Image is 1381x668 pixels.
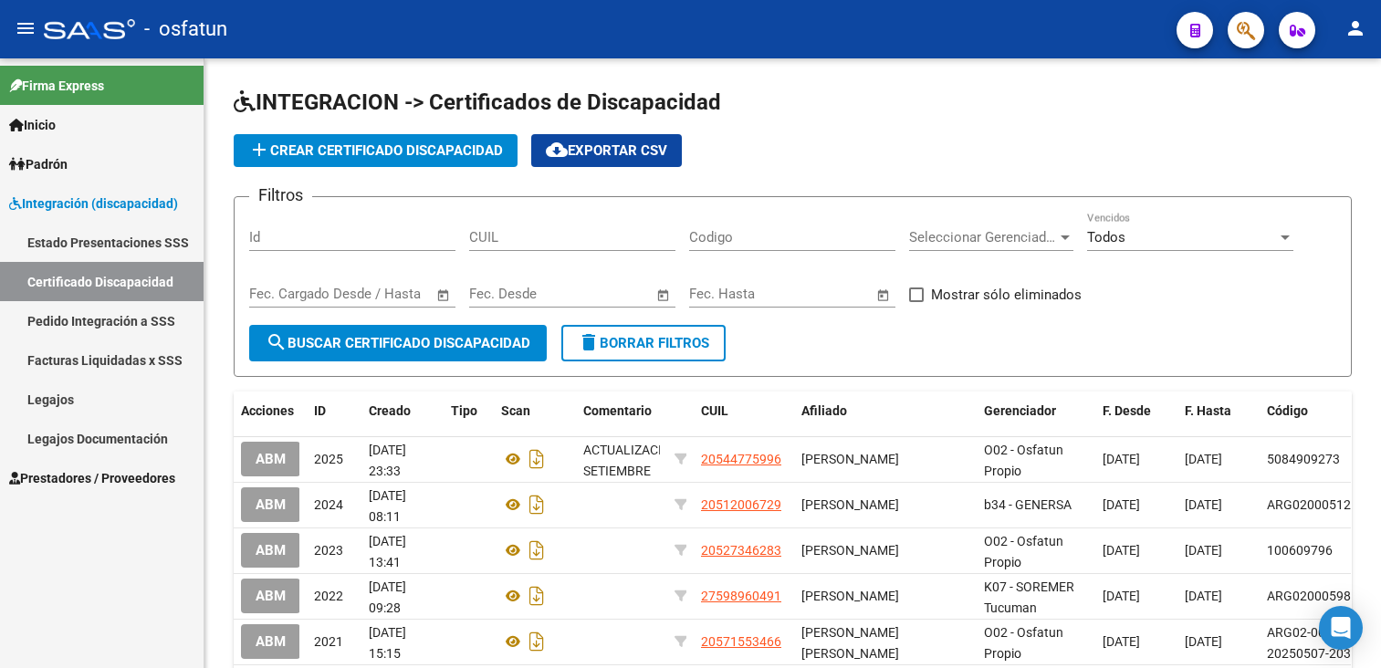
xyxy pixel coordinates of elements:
span: [DATE] [1103,452,1140,466]
span: [DATE] [1185,589,1222,603]
span: F. Hasta [1185,403,1231,418]
span: [DATE] 09:28 [369,579,406,615]
datatable-header-cell: Scan [494,391,576,431]
span: Afiliado [801,403,847,418]
span: Padrón [9,154,68,174]
input: Fecha inicio [689,286,763,302]
span: 27598960491 [701,589,781,603]
button: Exportar CSV [531,134,682,167]
span: Integración (discapacidad) [9,193,178,214]
span: [DATE] 23:33 [369,443,406,478]
span: ID [314,403,326,418]
button: Open calendar [654,285,675,306]
span: [DATE] 15:15 [369,625,406,661]
span: 2024 [314,497,343,512]
span: 20544775996 [701,452,781,466]
span: 2023 [314,543,343,558]
span: Exportar CSV [546,142,667,159]
span: Inicio [9,115,56,135]
mat-icon: cloud_download [546,139,568,161]
button: Open calendar [874,285,895,306]
datatable-header-cell: Tipo [444,391,494,431]
i: Descargar documento [525,627,549,656]
i: Descargar documento [525,444,549,474]
datatable-header-cell: Comentario [576,391,667,431]
datatable-header-cell: Gerenciador [977,391,1095,431]
span: Creado [369,403,411,418]
span: [DATE] 08:11 [369,488,406,524]
datatable-header-cell: Creado [361,391,444,431]
span: O02 - Osfatun Propio [984,625,1063,661]
mat-icon: menu [15,17,37,39]
span: Comentario [583,403,652,418]
span: [DATE] [1103,634,1140,649]
button: ABM [241,442,300,475]
span: ABM [256,452,286,468]
button: ABM [241,624,300,658]
span: Prestadores / Proveedores [9,468,175,488]
datatable-header-cell: F. Hasta [1177,391,1260,431]
span: Gerenciador [984,403,1056,418]
span: 2021 [314,634,343,649]
span: ACTUALIZACIÓN SETIEMBRE 2025 [583,443,680,499]
span: 5084909273 [1267,452,1340,466]
input: Fecha inicio [469,286,543,302]
input: Fecha fin [340,286,428,302]
span: 2022 [314,589,343,603]
span: - osfatun [144,9,227,49]
span: Seleccionar Gerenciador [909,229,1057,245]
span: [DATE] [1185,634,1222,649]
span: [PERSON_NAME] [801,589,899,603]
span: ABM [256,634,286,651]
span: F. Desde [1103,403,1151,418]
span: Buscar Certificado Discapacidad [266,335,530,351]
button: ABM [241,579,300,612]
i: Descargar documento [525,536,549,565]
button: ABM [241,533,300,567]
span: Tipo [451,403,477,418]
datatable-header-cell: ID [307,391,361,431]
datatable-header-cell: CUIL [694,391,794,431]
div: Open Intercom Messenger [1319,606,1363,650]
span: 20527346283 [701,543,781,558]
span: Scan [501,403,530,418]
span: 2025 [314,452,343,466]
span: ABM [256,589,286,605]
button: Buscar Certificado Discapacidad [249,325,547,361]
mat-icon: delete [578,331,600,353]
mat-icon: search [266,331,288,353]
span: K07 - SOREMER Tucuman [984,579,1074,615]
span: [PERSON_NAME] [801,543,899,558]
button: Open calendar [434,285,455,306]
span: O02 - Osfatun Propio [984,534,1063,569]
span: O02 - Osfatun Propio [984,443,1063,478]
button: Borrar Filtros [561,325,726,361]
span: [DATE] 13:41 [369,534,406,569]
datatable-header-cell: F. Desde [1095,391,1177,431]
input: Fecha fin [779,286,868,302]
button: ABM [241,487,300,521]
span: b34 - GENERSA [984,497,1072,512]
i: Descargar documento [525,581,549,611]
span: [DATE] [1103,543,1140,558]
button: Crear Certificado Discapacidad [234,134,518,167]
mat-icon: add [248,139,270,161]
span: [PERSON_NAME] [801,452,899,466]
span: Todos [1087,229,1125,245]
span: [DATE] [1103,589,1140,603]
span: ABM [256,543,286,559]
span: 100609796 [1267,543,1333,558]
span: [DATE] [1185,452,1222,466]
input: Fecha fin [560,286,648,302]
span: 20571553466 [701,634,781,649]
span: [DATE] [1103,497,1140,512]
h3: Filtros [249,183,312,208]
datatable-header-cell: Acciones [234,391,307,431]
span: CUIL [701,403,728,418]
span: 20512006729 [701,497,781,512]
span: [PERSON_NAME] [PERSON_NAME] [801,625,899,661]
datatable-header-cell: Afiliado [794,391,977,431]
span: [DATE] [1185,543,1222,558]
i: Descargar documento [525,490,549,519]
span: Crear Certificado Discapacidad [248,142,503,159]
